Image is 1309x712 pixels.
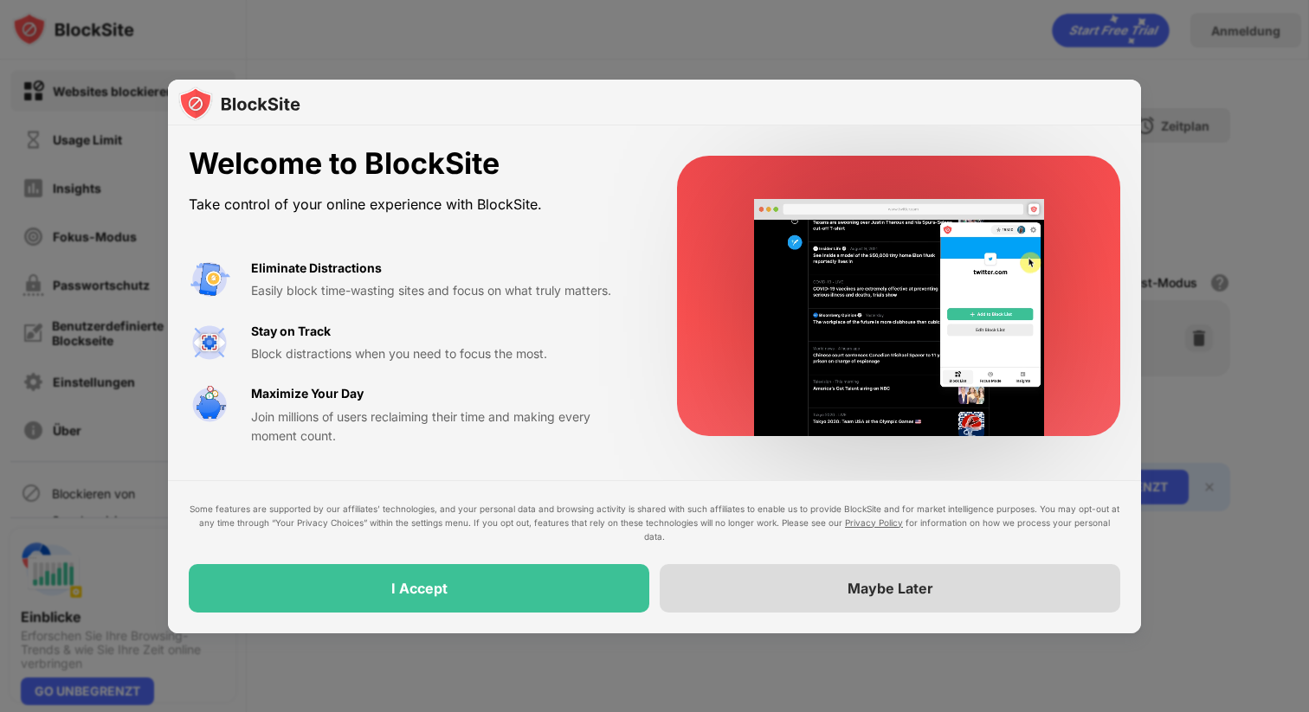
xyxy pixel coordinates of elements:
div: Join millions of users reclaiming their time and making every moment count. [251,407,635,446]
img: value-focus.svg [189,322,230,363]
div: Some features are supported by our affiliates’ technologies, and your personal data and browsing ... [189,502,1120,543]
div: Stay on Track [251,322,331,341]
div: Eliminate Distractions [251,259,382,278]
div: Take control of your online experience with BlockSite. [189,192,635,217]
img: value-safe-time.svg [189,384,230,426]
div: Welcome to BlockSite [189,146,635,182]
div: Easily block time-wasting sites and focus on what truly matters. [251,281,635,300]
div: Maximize Your Day [251,384,364,403]
img: logo-blocksite.svg [178,87,300,121]
div: Block distractions when you need to focus the most. [251,344,635,363]
div: Maybe Later [848,580,933,597]
img: value-avoid-distractions.svg [189,259,230,300]
div: I Accept [391,580,448,597]
a: Privacy Policy [845,517,903,528]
